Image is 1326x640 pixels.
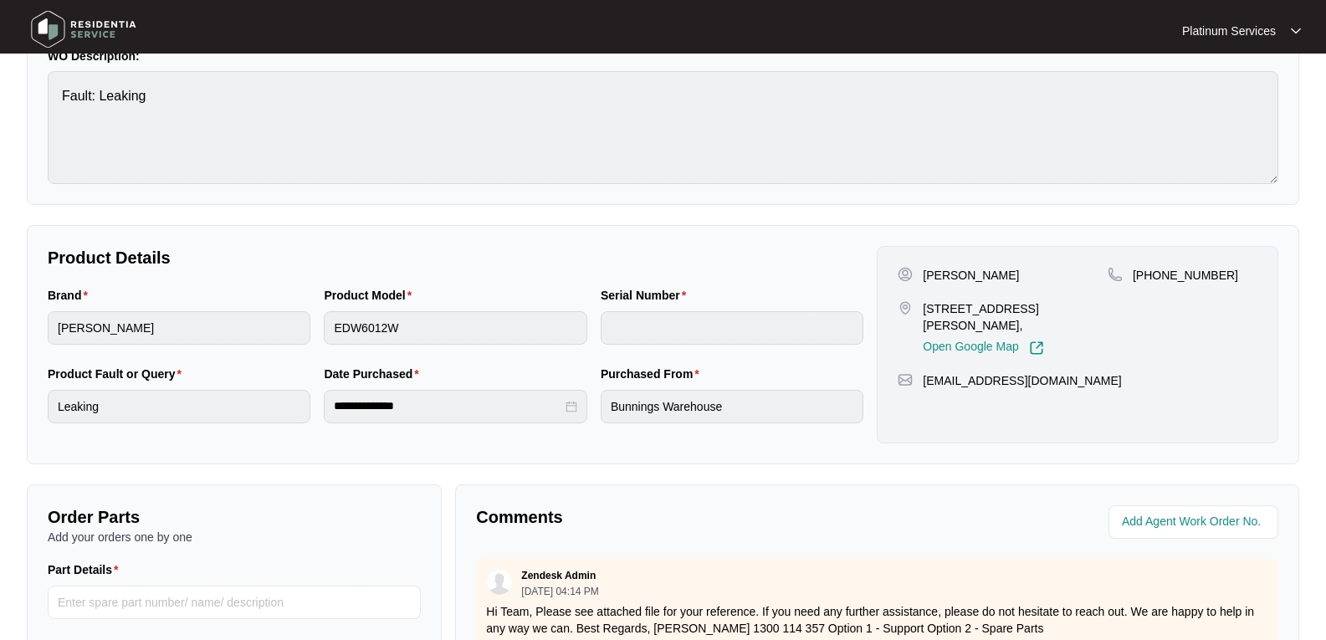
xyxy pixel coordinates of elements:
[48,287,95,304] label: Brand
[1182,23,1276,39] p: Platinum Services
[601,311,863,345] input: Serial Number
[334,397,561,415] input: Date Purchased
[521,569,596,582] p: Zendesk Admin
[324,311,586,345] input: Product Model
[601,366,706,382] label: Purchased From
[1291,27,1301,35] img: dropdown arrow
[898,267,913,282] img: user-pin
[923,267,1019,284] p: [PERSON_NAME]
[48,505,421,529] p: Order Parts
[898,372,913,387] img: map-pin
[1122,512,1268,532] input: Add Agent Work Order No.
[923,372,1121,389] p: [EMAIL_ADDRESS][DOMAIN_NAME]
[486,603,1268,637] p: Hi Team, Please see attached file for your reference. If you need any further assistance, please ...
[1108,267,1123,282] img: map-pin
[48,311,310,345] input: Brand
[324,366,425,382] label: Date Purchased
[48,246,863,269] p: Product Details
[923,340,1043,356] a: Open Google Map
[25,4,142,54] img: residentia service logo
[601,287,693,304] label: Serial Number
[476,505,865,529] p: Comments
[48,366,188,382] label: Product Fault or Query
[923,300,1108,334] p: [STREET_ADDRESS][PERSON_NAME],
[48,529,421,545] p: Add your orders one by one
[521,586,598,596] p: [DATE] 04:14 PM
[48,71,1278,184] textarea: Fault: Leaking
[601,390,863,423] input: Purchased From
[48,586,421,619] input: Part Details
[487,570,512,595] img: user.svg
[898,300,913,315] img: map-pin
[48,390,310,423] input: Product Fault or Query
[48,561,125,578] label: Part Details
[324,287,418,304] label: Product Model
[1029,340,1044,356] img: Link-External
[1133,267,1238,284] p: [PHONE_NUMBER]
